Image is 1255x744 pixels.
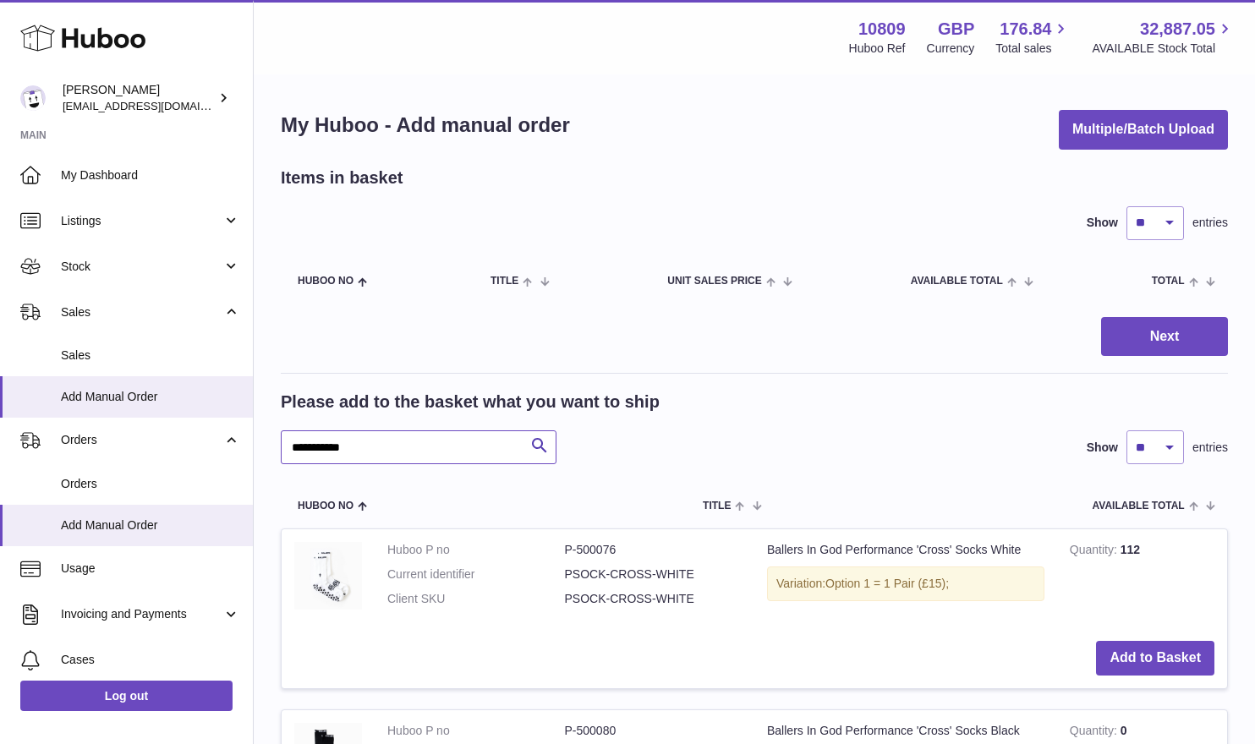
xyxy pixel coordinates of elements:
dd: P-500076 [565,542,743,558]
span: Unit Sales Price [667,276,761,287]
span: Title [703,501,731,511]
span: Orders [61,476,240,492]
span: 32,887.05 [1140,18,1215,41]
span: My Dashboard [61,167,240,183]
h2: Please add to the basket what you want to ship [281,391,660,413]
div: [PERSON_NAME] [63,82,215,114]
dd: PSOCK-CROSS-WHITE [565,591,743,607]
div: Huboo Ref [849,41,906,57]
span: Huboo no [298,501,353,511]
span: Add Manual Order [61,517,240,533]
td: Ballers In God Performance 'Cross' Socks White [754,529,1057,628]
span: Stock [61,259,222,275]
h1: My Huboo - Add manual order [281,112,570,139]
span: Add Manual Order [61,389,240,405]
strong: Quantity [1070,543,1121,561]
span: Invoicing and Payments [61,606,222,622]
div: Currency [927,41,975,57]
a: 32,887.05 AVAILABLE Stock Total [1092,18,1235,57]
td: 112 [1057,529,1227,628]
span: Title [490,276,518,287]
span: Listings [61,213,222,229]
h2: Items in basket [281,167,403,189]
dd: PSOCK-CROSS-WHITE [565,566,743,583]
span: Total [1152,276,1185,287]
dt: Huboo P no [387,542,565,558]
span: 176.84 [1000,18,1051,41]
span: Cases [61,652,240,668]
span: [EMAIL_ADDRESS][DOMAIN_NAME] [63,99,249,112]
dt: Client SKU [387,591,565,607]
img: Ballers In God Performance 'Cross' Socks White [294,542,362,610]
label: Show [1087,215,1118,231]
span: entries [1192,440,1228,456]
span: Sales [61,347,240,364]
a: Log out [20,681,233,711]
span: AVAILABLE Stock Total [1092,41,1235,57]
dt: Current identifier [387,566,565,583]
span: Sales [61,304,222,320]
span: AVAILABLE Total [1093,501,1185,511]
span: Option 1 = 1 Pair (£15); [825,577,949,590]
span: Orders [61,432,222,448]
span: Total sales [995,41,1071,57]
dt: Huboo P no [387,723,565,739]
strong: Quantity [1070,724,1121,741]
button: Multiple/Batch Upload [1059,110,1228,150]
strong: GBP [938,18,974,41]
button: Next [1101,317,1228,357]
span: Huboo no [298,276,353,287]
strong: 10809 [858,18,906,41]
button: Add to Basket [1096,641,1214,676]
img: shop@ballersingod.com [20,85,46,111]
span: AVAILABLE Total [911,276,1003,287]
div: Variation: [767,566,1044,601]
dd: P-500080 [565,723,743,739]
label: Show [1087,440,1118,456]
span: Usage [61,561,240,577]
span: entries [1192,215,1228,231]
a: 176.84 Total sales [995,18,1071,57]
